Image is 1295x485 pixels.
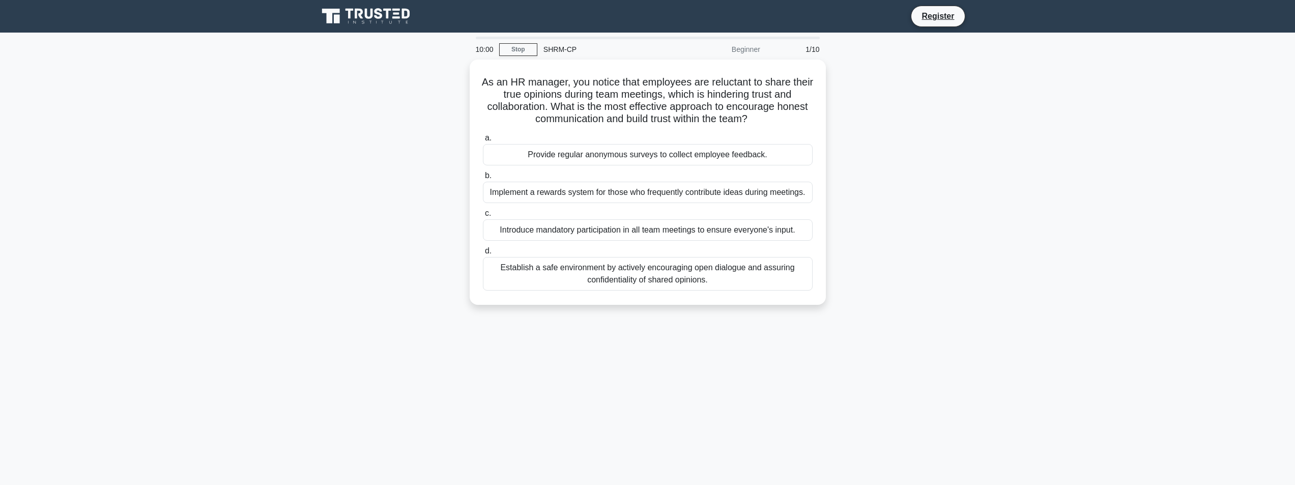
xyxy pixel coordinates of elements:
[470,39,499,60] div: 10:00
[485,171,492,180] span: b.
[483,182,813,203] div: Implement a rewards system for those who frequently contribute ideas during meetings.
[482,76,814,126] h5: As an HR manager, you notice that employees are reluctant to share their true opinions during tea...
[483,219,813,241] div: Introduce mandatory participation in all team meetings to ensure everyone's input.
[485,133,492,142] span: a.
[766,39,826,60] div: 1/10
[483,257,813,291] div: Establish a safe environment by actively encouraging open dialogue and assuring confidentiality o...
[485,209,491,217] span: c.
[485,246,492,255] span: d.
[677,39,766,60] div: Beginner
[483,144,813,165] div: Provide regular anonymous surveys to collect employee feedback.
[499,43,537,56] a: Stop
[537,39,677,60] div: SHRM-CP
[915,10,960,22] a: Register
